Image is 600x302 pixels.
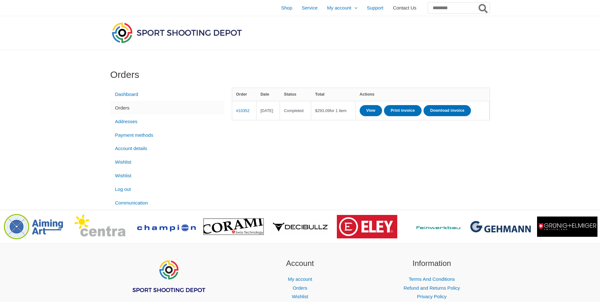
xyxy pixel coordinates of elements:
span: Total [315,92,325,97]
button: Search [477,3,490,13]
nav: Account pages [110,88,224,210]
nav: Account [242,275,358,301]
a: Wishlist [292,294,308,299]
h1: Orders [110,69,490,80]
a: Account details [110,142,224,155]
a: Refund and Returns Policy [404,285,460,291]
span: Date [260,92,269,97]
a: Privacy Policy [417,294,446,299]
span: Order [236,92,247,97]
a: Download invoice order number 10352 [424,105,471,116]
aside: Footer Widget 3 [374,258,490,301]
span: $ [315,108,317,113]
h2: Information [374,258,490,269]
img: Sport Shooting Depot [110,21,243,44]
a: Print invoice order number 10352 [384,105,422,116]
aside: Footer Widget 2 [242,258,358,301]
a: My account [288,276,312,282]
td: for 1 item [311,101,356,120]
a: Wishlist [110,169,224,183]
a: Orders [110,101,224,115]
a: View order 10352 [360,105,382,116]
a: Dashboard [110,88,224,101]
a: Payment methods [110,128,224,142]
a: Log out [110,182,224,196]
h2: Account [242,258,358,269]
span: 293.09 [315,108,330,113]
span: Actions [360,92,374,97]
span: Status [284,92,296,97]
a: View order number 10352 [236,108,250,113]
a: Terms And Conditions [409,276,455,282]
td: Completed [280,101,311,120]
a: Communication [110,196,224,210]
nav: Information [374,275,490,301]
a: Addresses [110,115,224,128]
img: brand logo [337,215,397,238]
a: Orders [293,285,307,291]
time: [DATE] [260,108,273,113]
a: Wishlist [110,155,224,169]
